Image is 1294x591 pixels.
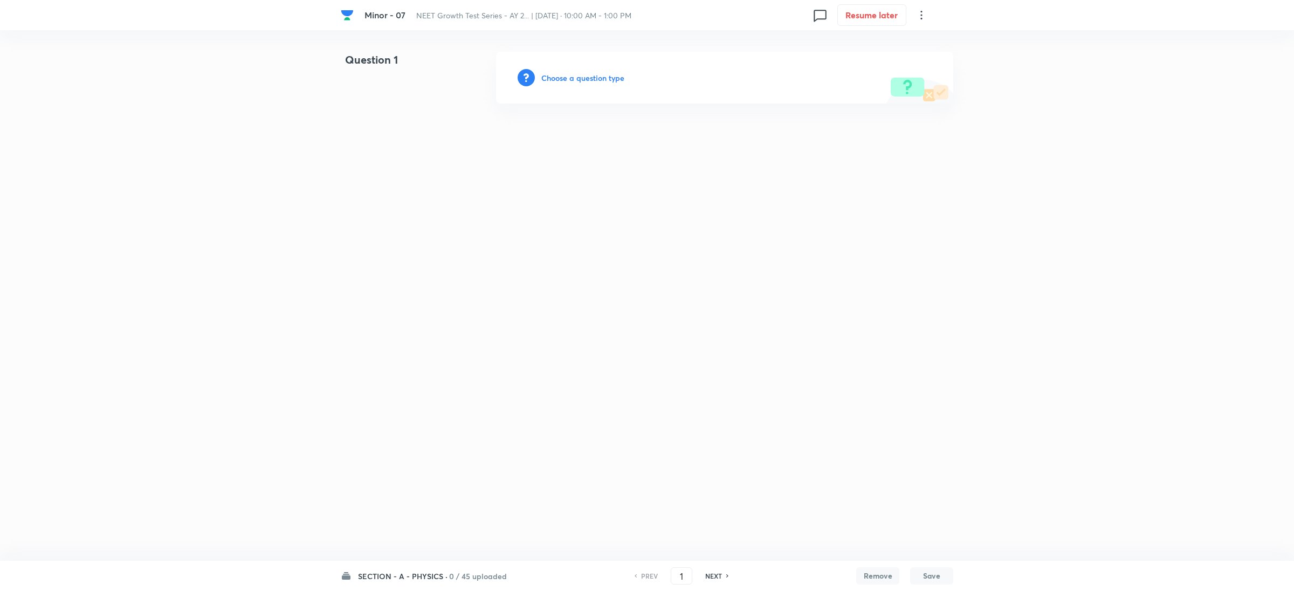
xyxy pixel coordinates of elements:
[837,4,906,26] button: Resume later
[705,571,722,581] h6: NEXT
[910,567,953,585] button: Save
[358,571,448,582] h6: SECTION - A - PHYSICS ·
[541,72,624,84] h6: Choose a question type
[641,571,658,581] h6: PREV
[341,9,356,22] a: Company Logo
[416,10,631,20] span: NEET Growth Test Series - AY 2... | [DATE] · 10:00 AM - 1:00 PM
[341,9,354,22] img: Company Logo
[856,567,899,585] button: Remove
[341,52,462,77] h4: Question 1
[364,9,405,20] span: Minor - 07
[449,571,507,582] h6: 0 / 45 uploaded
